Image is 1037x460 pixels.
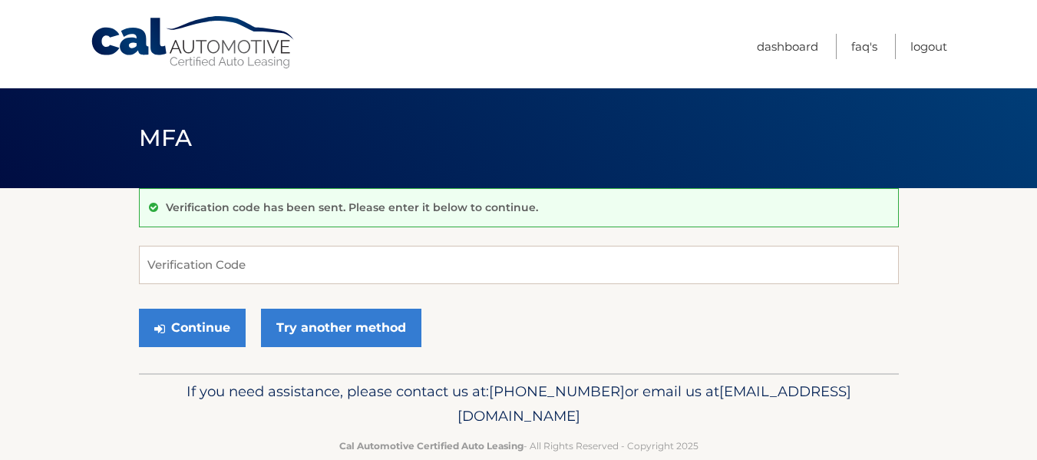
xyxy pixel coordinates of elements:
a: Try another method [261,309,421,347]
p: Verification code has been sent. Please enter it below to continue. [166,200,538,214]
p: If you need assistance, please contact us at: or email us at [149,379,889,429]
a: Dashboard [757,34,818,59]
input: Verification Code [139,246,899,284]
a: Cal Automotive [90,15,297,70]
button: Continue [139,309,246,347]
span: MFA [139,124,193,152]
a: Logout [910,34,947,59]
p: - All Rights Reserved - Copyright 2025 [149,438,889,454]
strong: Cal Automotive Certified Auto Leasing [339,440,523,452]
a: FAQ's [851,34,877,59]
span: [PHONE_NUMBER] [489,382,625,400]
span: [EMAIL_ADDRESS][DOMAIN_NAME] [457,382,851,425]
